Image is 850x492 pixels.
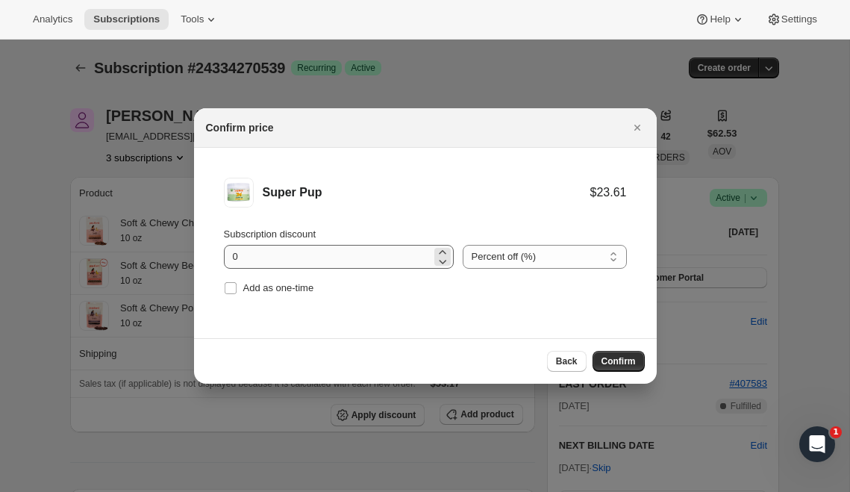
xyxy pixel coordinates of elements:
[830,426,842,438] span: 1
[206,120,274,135] h2: Confirm price
[181,13,204,25] span: Tools
[757,9,826,30] button: Settings
[243,282,314,293] span: Add as one-time
[224,178,254,208] img: Super Pup
[263,185,590,200] div: Super Pup
[799,426,835,462] iframe: Intercom live chat
[547,351,587,372] button: Back
[627,117,648,138] button: Close
[93,13,160,25] span: Subscriptions
[224,228,316,240] span: Subscription discount
[593,351,645,372] button: Confirm
[84,9,169,30] button: Subscriptions
[710,13,730,25] span: Help
[556,355,578,367] span: Back
[781,13,817,25] span: Settings
[24,9,81,30] button: Analytics
[686,9,754,30] button: Help
[590,185,627,200] div: $23.61
[172,9,228,30] button: Tools
[33,13,72,25] span: Analytics
[601,355,636,367] span: Confirm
